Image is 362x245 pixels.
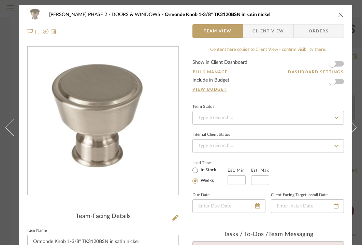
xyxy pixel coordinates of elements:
span: [PERSON_NAME] PHASE 2 [49,12,112,17]
span: Orders [301,24,336,38]
label: Est. Max [251,168,269,173]
span: Client View [252,24,284,38]
input: Enter Install Date [271,199,344,213]
label: In Stock [199,167,216,173]
button: Dashboard Settings [288,69,344,75]
div: Team Status [192,105,214,109]
a: View Budget [192,87,344,92]
button: close [338,12,344,18]
span: Tasks / To-Dos / [223,231,268,237]
span: DOORS & WINDOWS [112,12,165,17]
label: Weeks [199,178,214,184]
label: Due Date [192,193,209,197]
div: Content here copies to Client View - confirm visibility there. [192,46,344,53]
img: d570a0ef-3365-4a08-be6a-c77834f3e76f_436x436.jpg [28,55,178,187]
label: Est. Min [228,168,245,173]
input: Enter Due Date [192,199,265,213]
mat-radio-group: Select item type [192,166,228,185]
span: Team View [204,24,232,38]
img: Remove from project [51,29,57,34]
label: Client-Facing Target Install Date [271,193,328,197]
span: Ormonde Knob 1-3/8" TK3120BSN in satin nickel [165,12,270,17]
input: Type to Search… [192,139,344,153]
input: Type to Search… [192,111,344,125]
div: Team-Facing Details [27,213,179,220]
div: Internal Client Status [192,133,230,136]
label: Item Name [27,229,47,232]
div: 0 [28,55,178,187]
div: team Messaging [192,231,344,239]
button: Bulk Manage [192,69,228,75]
label: Lead Time [192,160,228,166]
img: d570a0ef-3365-4a08-be6a-c77834f3e76f_48x40.jpg [27,8,44,21]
